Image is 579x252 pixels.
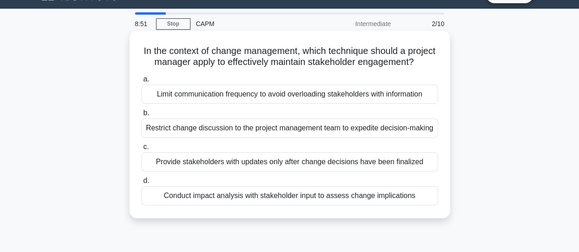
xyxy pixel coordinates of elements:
[316,15,396,33] div: Intermediate
[143,177,149,184] span: d.
[143,109,149,117] span: b.
[143,75,149,83] span: a.
[396,15,450,33] div: 2/10
[190,15,316,33] div: CAPM
[141,45,439,68] h5: In the context of change management, which technique should a project manager apply to effectivel...
[143,143,149,150] span: c.
[130,15,156,33] div: 8:51
[156,18,190,30] a: Stop
[141,85,438,104] div: Limit communication frequency to avoid overloading stakeholders with information
[141,118,438,138] div: Restrict change discussion to the project management team to expedite decision-making
[141,186,438,205] div: Conduct impact analysis with stakeholder input to assess change implications
[141,152,438,172] div: Provide stakeholders with updates only after change decisions have been finalized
